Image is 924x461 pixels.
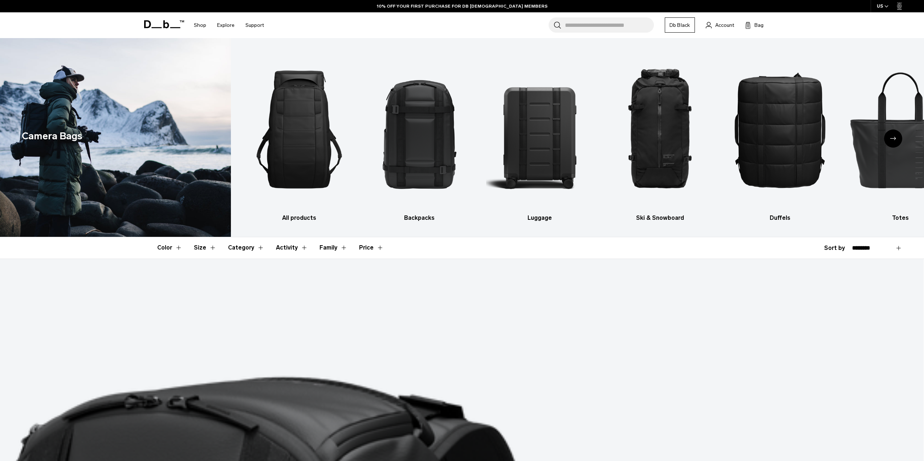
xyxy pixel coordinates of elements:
button: Toggle Filter [276,237,308,258]
button: Toggle Filter [319,237,347,258]
h3: Backpacks [366,214,473,222]
a: Account [706,21,734,29]
button: Toggle Filter [228,237,264,258]
a: Db Luggage [486,49,594,222]
a: Db All products [245,49,353,222]
button: Toggle Filter [157,237,182,258]
a: Db Ski & Snowboard [606,49,714,222]
button: Toggle Filter [194,237,216,258]
img: Db [366,49,473,210]
img: Db [486,49,594,210]
a: Db Duffels [726,49,834,222]
button: Toggle Price [359,237,384,258]
a: Db Backpacks [366,49,473,222]
a: Support [245,12,264,38]
nav: Main Navigation [188,12,269,38]
button: Bag [745,21,764,29]
li: 2 / 10 [366,49,473,222]
h3: Luggage [486,214,594,222]
h3: Ski & Snowboard [606,214,714,222]
li: 3 / 10 [486,49,594,222]
img: Db [606,49,714,210]
h1: Camera Bags [22,129,82,144]
div: Next slide [884,129,902,148]
img: Db [245,49,353,210]
li: 1 / 10 [245,49,353,222]
h3: Duffels [726,214,834,222]
a: Shop [194,12,206,38]
span: Account [715,21,734,29]
span: Bag [754,21,764,29]
li: 4 / 10 [606,49,714,222]
a: Db Black [665,17,695,33]
h3: All products [245,214,353,222]
a: 10% OFF YOUR FIRST PURCHASE FOR DB [DEMOGRAPHIC_DATA] MEMBERS [377,3,548,9]
a: Explore [217,12,235,38]
li: 5 / 10 [726,49,834,222]
img: Db [726,49,834,210]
